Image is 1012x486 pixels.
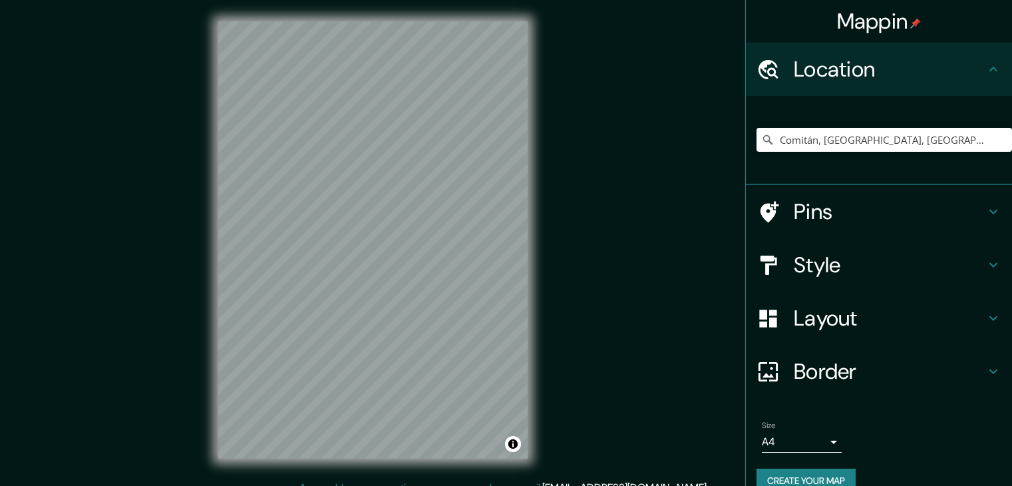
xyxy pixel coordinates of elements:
[505,436,521,452] button: Toggle attribution
[794,198,985,225] h4: Pins
[794,358,985,385] h4: Border
[746,185,1012,238] div: Pins
[746,238,1012,292] div: Style
[746,345,1012,398] div: Border
[837,8,922,35] h4: Mappin
[762,420,776,431] label: Size
[218,21,528,459] canvas: Map
[794,252,985,278] h4: Style
[762,431,842,453] div: A4
[794,305,985,332] h4: Layout
[910,18,921,29] img: pin-icon.png
[746,43,1012,96] div: Location
[794,56,985,83] h4: Location
[757,128,1012,152] input: Pick your city or area
[746,292,1012,345] div: Layout
[894,434,997,471] iframe: Help widget launcher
